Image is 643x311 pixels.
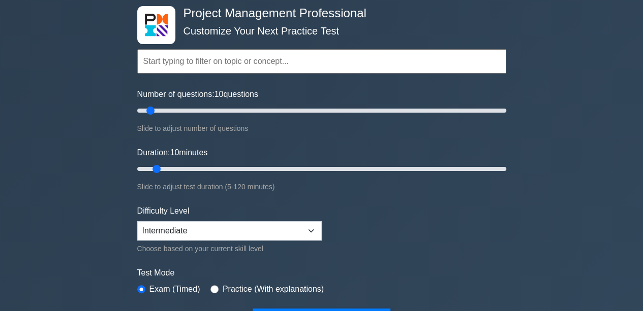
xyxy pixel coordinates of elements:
[149,283,200,295] label: Exam (Timed)
[137,205,190,217] label: Difficulty Level
[137,88,258,100] label: Number of questions: questions
[137,181,506,193] div: Slide to adjust test duration (5-120 minutes)
[137,243,322,255] div: Choose based on your current skill level
[137,122,506,134] div: Slide to adjust number of questions
[215,90,224,98] span: 10
[179,6,456,21] h4: Project Management Professional
[170,148,179,157] span: 10
[137,147,208,159] label: Duration: minutes
[223,283,324,295] label: Practice (With explanations)
[137,49,506,74] input: Start typing to filter on topic or concept...
[137,267,506,279] label: Test Mode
